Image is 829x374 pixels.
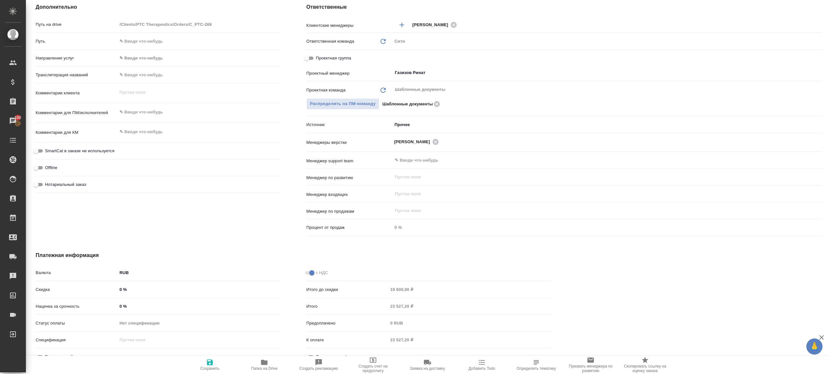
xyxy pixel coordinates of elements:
[45,354,96,360] span: Есть гарантийное письмо
[306,320,388,326] p: Предоплачено
[394,139,434,145] span: [PERSON_NAME]
[622,364,668,373] span: Скопировать ссылку на оценку заказа
[306,98,379,110] span: В заказе уже есть ответственный ПМ или ПМ группа
[306,98,379,110] button: Распределить на ПМ-команду
[117,267,280,278] div: RUB
[618,356,672,374] button: Скопировать ссылку на оценку заказа
[306,303,388,310] p: Итого
[563,356,618,374] button: Призвать менеджера по развитию
[117,53,280,64] div: ✎ Введи что-нибудь
[388,318,551,328] input: Пустое поле
[469,366,495,371] span: Добавить Todo
[306,158,392,164] p: Менеджер support team
[394,173,807,181] input: Пустое поле
[45,165,57,171] span: Offline
[45,181,86,188] span: Нотариальный заказ
[36,55,117,61] p: Направление услуг
[36,320,117,326] p: Статус оплаты
[310,100,376,108] span: Распределить на ПМ-команду
[412,22,452,28] span: [PERSON_NAME]
[306,87,346,93] p: Проектная команда
[392,36,822,47] div: Сити
[306,175,392,181] p: Менеджер по развитию
[291,356,346,374] button: Создать рекламацию
[36,90,117,96] p: Комментарии клиента
[117,318,280,329] div: Нет спецификации
[392,223,822,232] input: Пустое поле
[316,55,351,61] span: Проектная группа
[818,72,820,73] button: Open
[388,302,551,311] input: Пустое поле
[117,335,280,345] input: Пустое поле
[306,22,392,29] p: Клиентские менеджеры
[316,270,328,276] span: с НДС
[200,366,220,371] span: Сохранить
[517,366,556,371] span: Определить тематику
[306,286,388,293] p: Итого до скидки
[394,207,807,215] input: Пустое поле
[306,122,392,128] p: Источник
[567,364,614,373] span: Призвать менеджера по развитию
[300,366,338,371] span: Создать рекламацию
[306,70,392,77] p: Проектный менеджер
[306,224,392,231] p: Процент от продаж
[306,208,392,215] p: Менеджер по продажам
[36,3,280,11] h4: Дополнительно
[117,20,280,29] input: Пустое поле
[394,156,798,164] input: ✎ Введи что-нибудь
[36,270,117,276] p: Валюта
[117,70,280,80] input: ✎ Введи что-нибудь
[36,129,117,136] p: Комментарии для КМ
[36,251,551,259] h4: Платежная информация
[306,337,388,343] p: К оплате
[251,366,278,371] span: Папка на Drive
[183,356,237,374] button: Сохранить
[36,337,117,343] p: Спецификация
[117,302,280,311] input: ✎ Введи что-нибудь
[806,338,823,355] button: 🙏
[306,139,392,146] p: Менеджеры верстки
[455,356,509,374] button: Добавить Todo
[509,356,563,374] button: Определить тематику
[388,335,551,345] input: Пустое поле
[410,366,445,371] span: Заявка на доставку
[36,38,117,45] p: Путь
[237,356,291,374] button: Папка на Drive
[394,190,807,198] input: Пустое поле
[382,101,433,107] p: Шаблонные документы
[818,160,820,161] button: Open
[117,285,280,294] input: ✎ Введи что-нибудь
[36,110,117,116] p: Комментарии для ПМ/исполнителей
[45,148,114,154] span: SmartCat в заказе не используется
[119,55,273,61] div: ✎ Введи что-нибудь
[412,21,459,29] div: [PERSON_NAME]
[818,141,820,143] button: Open
[306,191,392,198] p: Менеджер входящих
[818,24,820,26] button: Open
[394,138,441,146] div: [PERSON_NAME]
[36,21,117,28] p: Путь на drive
[346,356,400,374] button: Создать счет на предоплату
[36,303,117,310] p: Наценка за срочность
[809,340,820,353] span: 🙏
[316,354,363,360] span: Оплатить, как физ.лицо
[306,3,822,11] h4: Ответственные
[11,114,25,121] span: 100
[117,37,280,46] input: ✎ Введи что-нибудь
[306,38,354,45] p: Ответственная команда
[392,119,822,130] div: Прочее
[36,286,117,293] p: Скидка
[394,17,410,33] button: Добавить менеджера
[350,364,396,373] span: Создать счет на предоплату
[36,72,117,78] p: Транслитерация названий
[388,285,551,294] input: Пустое поле
[2,113,24,129] a: 100
[400,356,455,374] button: Заявка на доставку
